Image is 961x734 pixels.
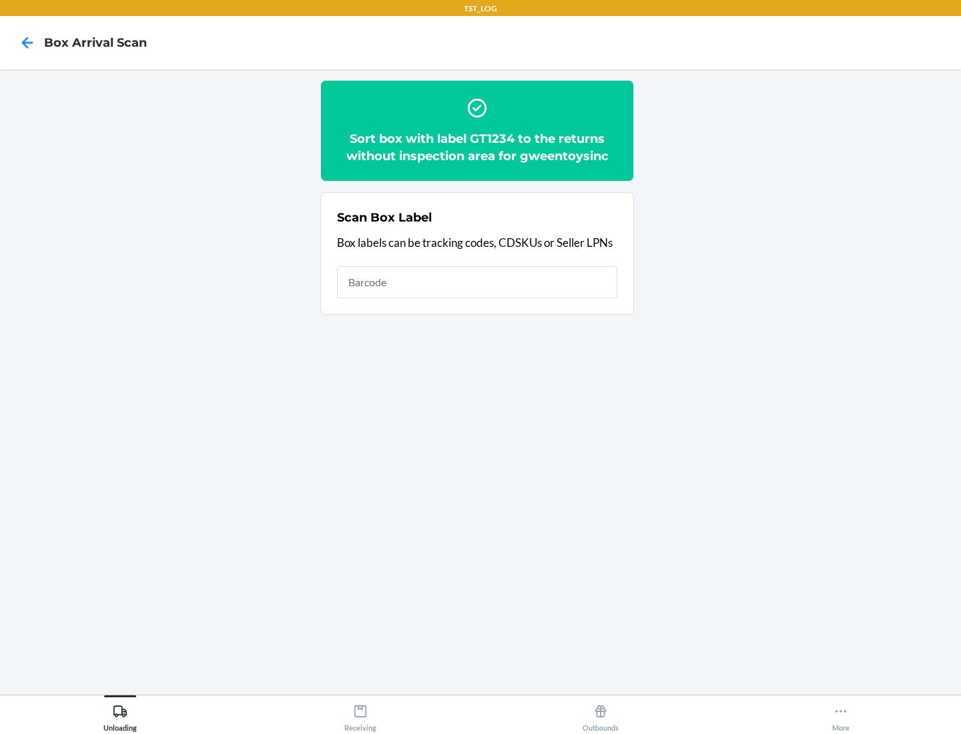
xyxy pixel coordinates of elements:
input: Barcode [337,266,617,298]
div: Outbounds [583,699,619,732]
h2: Sort box with label GT1234 to the returns without inspection area for gweentoysinc [337,130,617,165]
button: Outbounds [480,695,721,732]
p: Box labels can be tracking codes, CDSKUs or Seller LPNs [337,234,617,252]
div: More [832,699,850,732]
button: More [721,695,961,732]
p: TST_LOG [464,3,497,15]
div: Unloading [103,699,137,732]
div: Receiving [344,699,376,732]
h4: Box Arrival Scan [44,34,147,51]
h2: Scan Box Label [337,209,432,226]
button: Receiving [240,695,480,732]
